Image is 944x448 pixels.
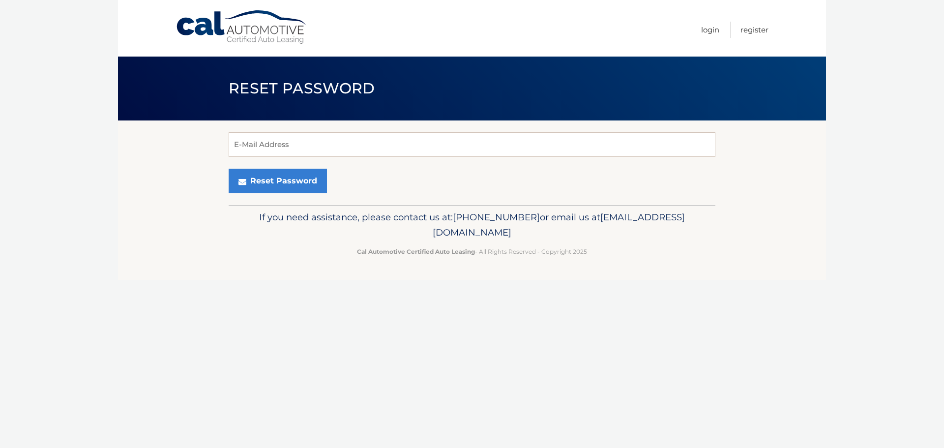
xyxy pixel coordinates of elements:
span: Reset Password [229,79,375,97]
strong: Cal Automotive Certified Auto Leasing [357,248,475,255]
p: If you need assistance, please contact us at: or email us at [235,209,709,241]
a: Cal Automotive [176,10,308,45]
a: Login [701,22,719,38]
button: Reset Password [229,169,327,193]
span: [PHONE_NUMBER] [453,211,540,223]
p: - All Rights Reserved - Copyright 2025 [235,246,709,257]
a: Register [740,22,768,38]
input: E-Mail Address [229,132,715,157]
